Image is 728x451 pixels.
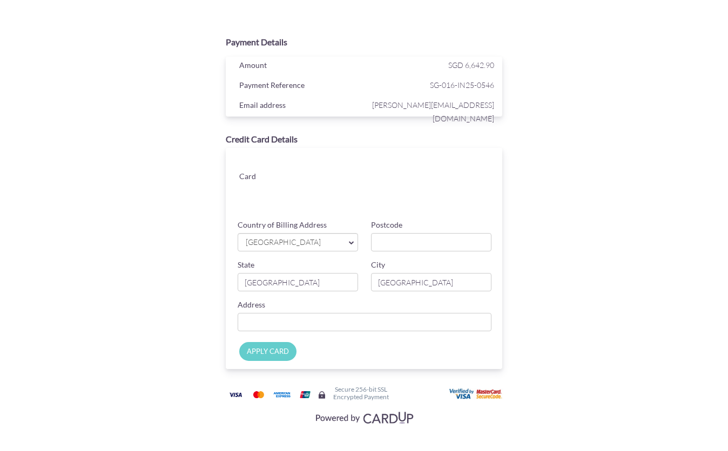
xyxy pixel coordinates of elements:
div: Payment Reference [231,78,367,94]
img: Visa [225,388,246,401]
div: Amount [231,58,367,74]
span: [GEOGRAPHIC_DATA] [245,237,340,248]
span: SGD 6,642.90 [448,60,494,70]
img: Secure lock [318,391,326,399]
input: APPLY CARD [239,342,296,361]
img: American Express [271,388,293,401]
div: Card [231,169,299,186]
label: State [238,259,254,270]
img: Mastercard [248,388,269,401]
label: City [371,259,385,270]
div: Payment Details [226,36,502,49]
span: SG-016-IN25-0546 [367,78,494,92]
div: Email address [231,98,367,114]
span: [PERSON_NAME][EMAIL_ADDRESS][DOMAIN_NAME] [367,98,494,125]
img: User card [449,388,503,400]
div: Credit Card Details [226,133,502,146]
h6: Secure 256-bit SSL Encrypted Payment [333,386,389,400]
iframe: Secure card expiration date input frame [307,182,399,202]
label: Postcode [371,220,402,230]
iframe: Secure card security code input frame [400,182,492,202]
iframe: Secure card number input frame [307,159,493,178]
label: Address [238,299,265,310]
img: Union Pay [294,388,316,401]
img: Visa, Mastercard [310,407,418,427]
a: [GEOGRAPHIC_DATA] [238,233,358,251]
label: Country of Billing Address [238,220,327,230]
